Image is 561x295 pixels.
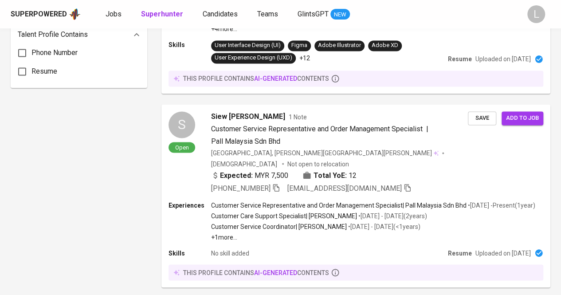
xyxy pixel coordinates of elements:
span: [EMAIL_ADDRESS][DOMAIN_NAME] [287,184,402,192]
div: [GEOGRAPHIC_DATA], [PERSON_NAME][GEOGRAPHIC_DATA][PERSON_NAME] [211,149,439,157]
img: app logo [69,8,81,21]
p: Skills [169,248,211,257]
span: Customer Service Representative and Order Management Specialist [211,125,423,133]
div: L [527,5,545,23]
b: Total YoE: [314,170,347,181]
span: Add to job [506,113,539,123]
div: Figma [291,41,307,50]
button: Save [468,111,496,125]
p: • [DATE] - [DATE] ( 2 years ) [357,211,427,220]
span: Teams [257,10,278,18]
span: 12 [349,170,357,181]
span: [DEMOGRAPHIC_DATA] [211,159,279,168]
button: Add to job [502,111,543,125]
p: Customer Service Coordinator | [PERSON_NAME] [211,222,347,231]
div: User Interface Design (UI) [215,41,281,50]
p: Customer Service Representative and Order Management Specialist | Pall Malaysia Sdn Bhd [211,201,467,209]
span: Jobs [106,10,122,18]
p: • [DATE] - Present ( 1 year ) [467,201,535,209]
span: Pall Malaysia Sdn Bhd [211,137,280,146]
b: Superhunter [141,10,183,18]
p: Resume [448,55,472,63]
p: Resume [448,248,472,257]
span: Open [172,144,192,151]
p: this profile contains contents [183,268,329,277]
a: Superhunter [141,9,185,20]
b: Expected: [220,170,253,181]
p: Experiences [169,201,211,209]
p: Skills [169,40,211,49]
p: Not open to relocation [287,159,349,168]
a: Teams [257,9,280,20]
p: +4 more ... [211,24,468,33]
p: • [DATE] - [DATE] ( <1 years ) [347,222,420,231]
div: Talent Profile Contains [18,26,140,43]
span: GlintsGPT [298,10,329,18]
a: Superpoweredapp logo [11,8,81,21]
span: Resume [31,66,57,77]
p: this profile contains contents [183,74,329,83]
a: Jobs [106,9,123,20]
p: +1 more ... [211,232,535,241]
p: Customer Care Support Specialist | [PERSON_NAME] [211,211,357,220]
p: Uploaded on [DATE] [475,55,531,63]
span: Candidates [203,10,238,18]
div: Adobe Illustrator [318,41,361,50]
span: 1 Note [289,113,307,122]
span: Phone Number [31,47,78,58]
p: No skill added [211,248,249,257]
span: NEW [330,10,350,19]
span: AI-generated [254,75,297,82]
div: Adobe XD [372,41,398,50]
div: Superpowered [11,9,67,20]
p: +12 [299,54,310,63]
span: AI-generated [254,269,297,276]
a: SOpenSiew [PERSON_NAME]1 NoteCustomer Service Representative and Order Management Specialist|Pall... [161,104,550,287]
div: S [169,111,195,138]
p: Uploaded on [DATE] [475,248,531,257]
p: Talent Profile Contains [18,29,88,40]
div: MYR 7,500 [211,170,288,181]
span: [PHONE_NUMBER] [211,184,271,192]
span: Siew [PERSON_NAME] [211,111,285,122]
a: Candidates [203,9,239,20]
div: User Experience Design (UXD) [215,54,292,62]
a: GlintsGPT NEW [298,9,350,20]
span: | [426,124,428,134]
span: Save [472,113,492,123]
